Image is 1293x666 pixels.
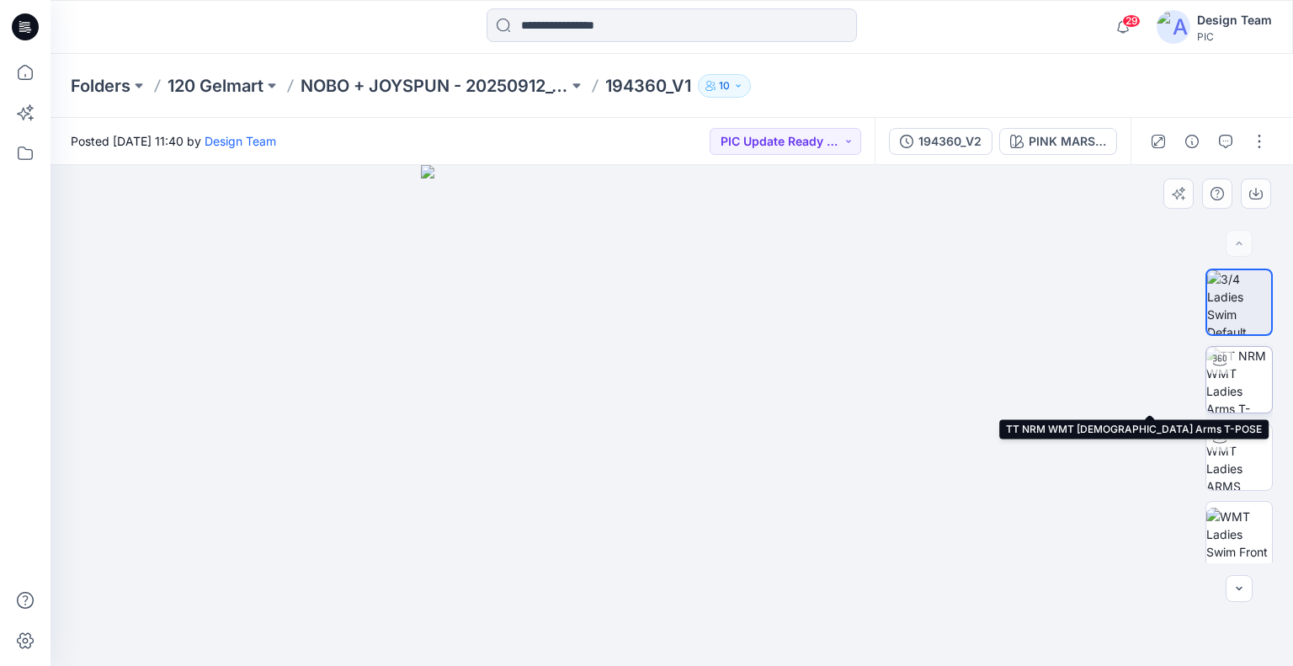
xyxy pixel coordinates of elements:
[1206,508,1272,561] img: WMT Ladies Swim Front
[301,74,568,98] a: NOBO + JOYSPUN - 20250912_120_GC
[1207,270,1271,334] img: 3/4 Ladies Swim Default
[1206,347,1272,413] img: TT NRM WMT Ladies Arms T-POSE
[889,128,992,155] button: 194360_V2
[421,165,922,666] img: eyJhbGciOiJIUzI1NiIsImtpZCI6IjAiLCJzbHQiOiJzZXMiLCJ0eXAiOiJKV1QifQ.eyJkYXRhIjp7InR5cGUiOiJzdG9yYW...
[1157,10,1190,44] img: avatar
[1197,10,1272,30] div: Design Team
[719,77,730,95] p: 10
[999,128,1117,155] button: PINK MARSHMELLOW
[168,74,263,98] a: 120 Gelmart
[1206,424,1272,490] img: TT NRM WMT Ladies ARMS DOWN
[1122,14,1141,28] span: 29
[1197,30,1272,43] div: PIC
[605,74,691,98] p: 194360_V1
[71,132,276,150] span: Posted [DATE] 11:40 by
[71,74,130,98] a: Folders
[918,132,982,151] div: 194360_V2
[205,134,276,148] a: Design Team
[1029,132,1106,151] div: PINK MARSHMELLOW
[1179,128,1205,155] button: Details
[698,74,751,98] button: 10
